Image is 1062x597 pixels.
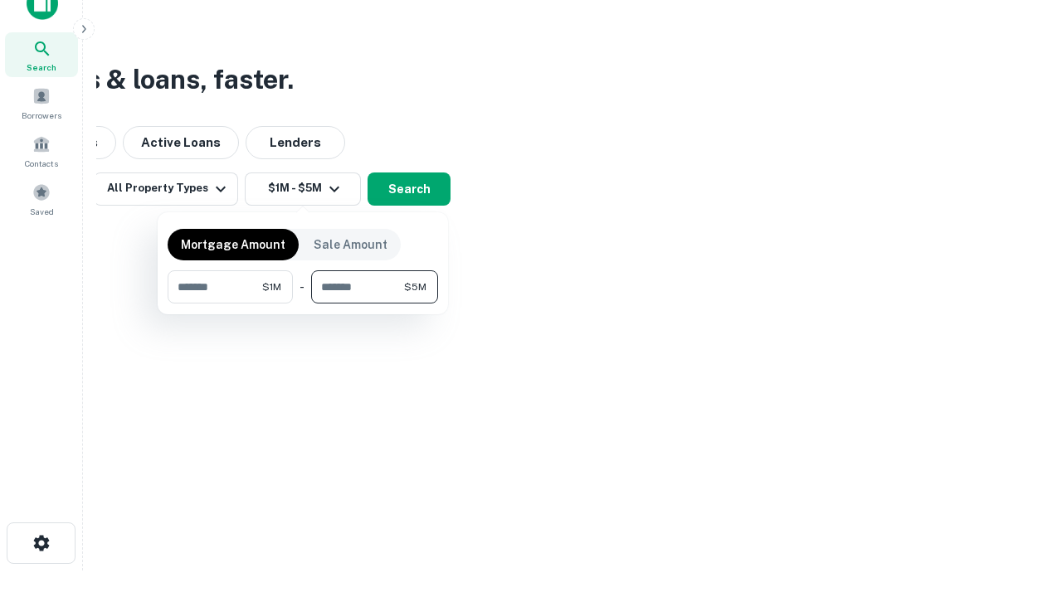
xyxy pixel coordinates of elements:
[300,270,304,303] div: -
[314,235,387,254] p: Sale Amount
[979,464,1062,544] iframe: Chat Widget
[262,279,281,294] span: $1M
[404,279,426,294] span: $5M
[181,235,285,254] p: Mortgage Amount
